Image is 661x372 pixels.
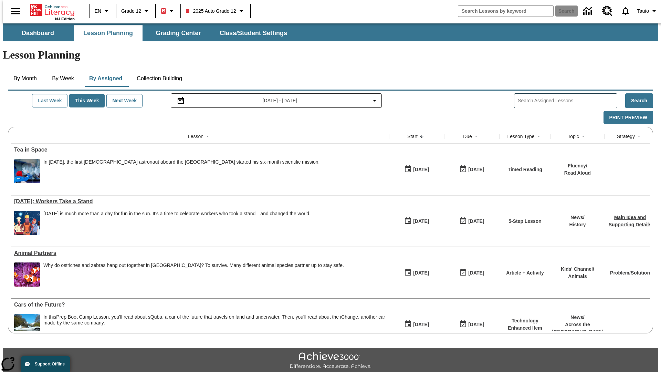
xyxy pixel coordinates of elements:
[407,133,418,140] div: Start
[14,159,40,183] img: An astronaut, the first from the United Kingdom to travel to the International Space Station, wav...
[579,2,598,21] a: Data Center
[220,29,287,37] span: Class/Student Settings
[162,7,165,15] span: B
[106,94,143,107] button: Next Week
[69,94,105,107] button: This Week
[518,96,617,106] input: Search Assigned Lessons
[637,8,649,15] span: Tauto
[43,159,319,165] div: In [DATE], the first [DEMOGRAPHIC_DATA] astronaut aboard the [GEOGRAPHIC_DATA] started his six-mo...
[564,162,591,169] p: Fluency /
[32,94,67,107] button: Last Week
[43,159,319,183] span: In December 2015, the first British astronaut aboard the International Space Station started his ...
[14,262,40,287] img: Three clownfish swim around a purple anemone.
[468,165,484,174] div: [DATE]
[508,166,542,173] p: Timed Reading
[468,217,484,226] div: [DATE]
[3,25,293,41] div: SubNavbar
[457,163,486,176] button: 10/12/25: Last day the lesson can be accessed
[507,133,534,140] div: Lesson Type
[118,5,153,17] button: Grade: Grade 12, Select a grade
[131,70,188,87] button: Collection Building
[46,70,80,87] button: By Week
[598,2,617,20] a: Resource Center, Will open in new tab
[3,23,658,41] div: SubNavbar
[14,250,386,256] a: Animal Partners, Lessons
[569,214,586,221] p: News /
[156,29,201,37] span: Grading Center
[413,217,429,226] div: [DATE]
[625,93,653,108] button: Search
[30,3,75,17] a: Home
[3,25,72,41] button: Dashboard
[21,356,70,372] button: Support Offline
[457,266,486,279] button: 06/30/26: Last day the lesson can be accessed
[552,314,604,321] p: News /
[95,8,101,15] span: EN
[564,169,591,177] p: Read Aloud
[402,266,431,279] button: 07/07/25: First time the lesson was available
[457,318,486,331] button: 08/01/26: Last day the lesson can be accessed
[43,314,385,325] testabrev: Prep Boot Camp Lesson, you'll read about sQuba, a car of the future that travels on land and unde...
[604,111,653,124] button: Print Preview
[43,211,311,235] div: Labor Day is much more than a day for fun in the sun. It's a time to celebrate workers who took a...
[121,8,141,15] span: Grade 12
[617,133,635,140] div: Strategy
[43,314,386,326] div: In this
[14,250,386,256] div: Animal Partners
[14,147,386,153] div: Tea in Space
[468,320,484,329] div: [DATE]
[183,5,248,17] button: Class: 2025 Auto Grade 12, Select your class
[14,147,386,153] a: Tea in Space, Lessons
[14,314,40,338] img: High-tech automobile treading water.
[413,269,429,277] div: [DATE]
[158,5,178,17] button: Boost Class color is red. Change class color
[174,96,379,105] button: Select the date range menu item
[634,5,661,17] button: Profile/Settings
[617,2,634,20] a: Notifications
[610,270,650,276] a: Problem/Solution
[14,302,386,308] a: Cars of the Future? , Lessons
[14,211,40,235] img: A banner with a blue background shows an illustrated row of diverse men and women dressed in clot...
[413,320,429,329] div: [DATE]
[43,262,344,287] div: Why do ostriches and zebras hang out together in Africa? To survive. Many different animal specie...
[263,97,297,104] span: [DATE] - [DATE]
[214,25,293,41] button: Class/Student Settings
[290,352,371,370] img: Achieve3000 Differentiate Accelerate Achieve
[418,132,426,141] button: Sort
[3,49,658,61] h1: Lesson Planning
[552,321,604,335] p: Across the [GEOGRAPHIC_DATA]
[144,25,213,41] button: Grading Center
[186,8,236,15] span: 2025 Auto Grade 12
[14,302,386,308] div: Cars of the Future?
[561,266,594,273] p: Kids' Channel /
[457,215,486,228] button: 06/30/26: Last day the lesson can be accessed
[43,211,311,217] div: [DATE] is much more than a day for fun in the sun. It's a time to celebrate workers who took a st...
[402,318,431,331] button: 07/01/25: First time the lesson was available
[8,70,42,87] button: By Month
[503,317,547,332] p: Technology Enhanced Item
[22,29,54,37] span: Dashboard
[74,25,143,41] button: Lesson Planning
[6,1,26,21] button: Open side menu
[188,133,203,140] div: Lesson
[609,215,651,227] a: Main Idea and Supporting Details
[43,262,344,268] div: Why do ostriches and zebras hang out together in [GEOGRAPHIC_DATA]? To survive. Many different an...
[402,215,431,228] button: 07/23/25: First time the lesson was available
[55,17,75,21] span: NJ Edition
[203,132,212,141] button: Sort
[506,269,544,277] p: Article + Activity
[579,132,587,141] button: Sort
[14,198,386,205] a: Labor Day: Workers Take a Stand, Lessons
[370,96,379,105] svg: Collapse Date Range Filter
[14,198,386,205] div: Labor Day: Workers Take a Stand
[458,6,553,17] input: search field
[468,269,484,277] div: [DATE]
[535,132,543,141] button: Sort
[84,70,128,87] button: By Assigned
[508,218,542,225] p: 5-Step Lesson
[561,273,594,280] p: Animals
[43,314,386,338] div: In this Prep Boot Camp Lesson, you'll read about sQuba, a car of the future that travels on land ...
